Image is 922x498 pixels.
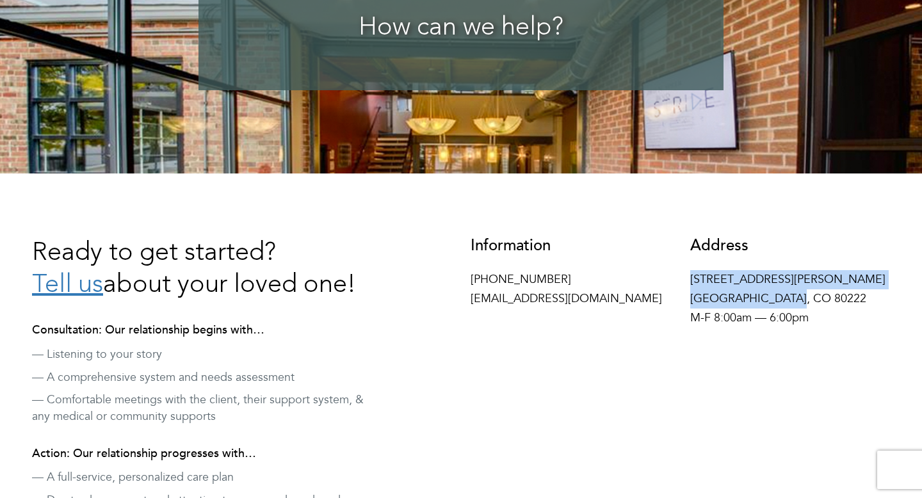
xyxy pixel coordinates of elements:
p: — A full-service, personalized care plan [32,469,451,486]
h3: How can we help? [224,14,698,42]
p: — Comfortable meetings with the client, their support system, & any medical or community supports [32,392,451,424]
h3: Address [690,237,891,254]
p: [STREET_ADDRESS][PERSON_NAME] [GEOGRAPHIC_DATA], CO 80222 M-F 8:00am — 6:00pm [690,270,891,328]
p: — Listening to your story [32,346,451,363]
p: [PHONE_NUMBER] [EMAIL_ADDRESS][DOMAIN_NAME] [471,270,671,309]
h3: Ready to get started? about your loved one! [32,237,451,301]
h3: Information [471,237,671,254]
h4: Action: Our relationship progresses with… [32,447,451,460]
p: — A comprehensive system and needs assessment [32,369,451,386]
a: Tell us [32,273,103,298]
h4: Consultation: Our relationship begins with… [32,324,451,337]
